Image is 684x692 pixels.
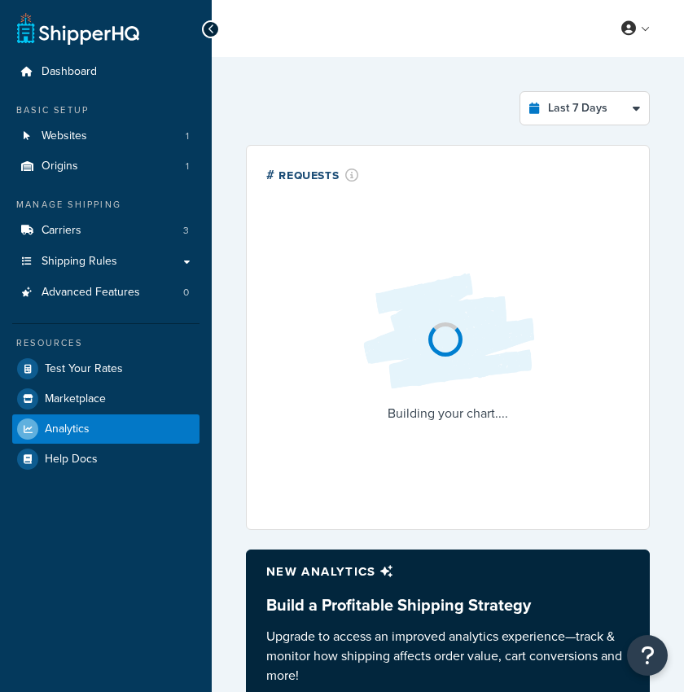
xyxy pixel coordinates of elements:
p: New analytics [266,560,629,583]
a: Help Docs [12,445,199,474]
span: Advanced Features [42,286,140,300]
p: Upgrade to access an improved analytics experience—track & monitor how shipping affects order val... [266,627,629,685]
a: Dashboard [12,57,199,87]
div: Basic Setup [12,103,199,117]
span: Shipping Rules [42,255,117,269]
span: Origins [42,160,78,173]
span: Dashboard [42,65,97,79]
span: 1 [186,160,189,173]
a: Analytics [12,414,199,444]
button: Open Resource Center [627,635,668,676]
div: Resources [12,336,199,350]
li: Origins [12,151,199,182]
span: Analytics [45,423,90,436]
li: Websites [12,121,199,151]
img: Loading... [350,261,546,402]
a: Origins1 [12,151,199,182]
span: 1 [186,129,189,143]
span: Carriers [42,224,81,238]
span: Test Your Rates [45,362,123,376]
span: Marketplace [45,392,106,406]
a: Websites1 [12,121,199,151]
span: Websites [42,129,87,143]
div: # Requests [266,165,359,184]
p: Building your chart.... [350,402,546,425]
span: Help Docs [45,453,98,466]
a: Carriers3 [12,216,199,246]
a: Marketplace [12,384,199,414]
h3: Build a Profitable Shipping Strategy [266,596,629,614]
a: Advanced Features0 [12,278,199,308]
li: Carriers [12,216,199,246]
div: Manage Shipping [12,198,199,212]
a: Shipping Rules [12,247,199,277]
a: Test Your Rates [12,354,199,383]
li: Advanced Features [12,278,199,308]
span: 0 [183,286,189,300]
span: 3 [183,224,189,238]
